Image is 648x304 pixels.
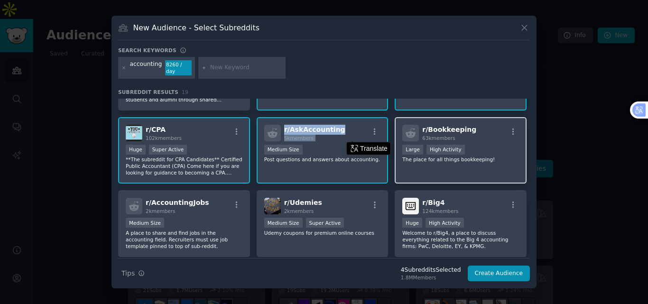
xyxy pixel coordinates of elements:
[118,89,178,95] span: Subreddit Results
[426,145,465,155] div: High Activity
[468,266,530,282] button: Create Audience
[422,126,476,133] span: r/ Bookkeeping
[133,23,259,33] h3: New Audience - Select Subreddits
[402,156,519,163] p: The place for all things bookkeeping!
[126,125,142,141] img: CPA
[306,218,344,228] div: Super Active
[130,60,162,75] div: accounting
[264,230,381,236] p: Udemy coupons for premium online courses
[284,126,345,133] span: r/ AskAccounting
[284,199,322,206] span: r/ Udemies
[118,47,176,54] h3: Search keywords
[146,126,166,133] span: r/ CPA
[149,145,187,155] div: Super Active
[284,208,314,214] span: 2k members
[146,208,176,214] span: 2k members
[264,156,381,163] p: Post questions and answers about accounting.
[264,198,281,214] img: Udemies
[121,268,135,278] span: Tips
[264,145,303,155] div: Medium Size
[422,208,458,214] span: 124k members
[426,218,464,228] div: High Activity
[401,266,461,275] div: 4 Subreddit s Selected
[146,135,182,141] span: 102k members
[401,274,461,281] div: 1.8M Members
[402,198,419,214] img: Big4
[126,230,242,249] p: A place to share and find jobs in the accounting field. Recruiters must use job template pinned t...
[165,60,192,75] div: 8260 / day
[182,89,188,95] span: 19
[402,218,422,228] div: Huge
[126,156,242,176] p: **The subreddit for CPA Candidates** Certified Public Accountant (CPA) Come here if you are looki...
[402,230,519,249] p: Welcome to r/Big4, a place to discuss everything related to the Big 4 accounting firms: PwC, Delo...
[146,199,209,206] span: r/ AccountingJobs
[210,64,282,72] input: New Keyword
[126,218,164,228] div: Medium Size
[422,135,455,141] span: 63k members
[402,145,423,155] div: Large
[126,145,146,155] div: Huge
[284,135,314,141] span: 5k members
[118,265,148,282] button: Tips
[422,199,444,206] span: r/ Big4
[264,218,303,228] div: Medium Size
